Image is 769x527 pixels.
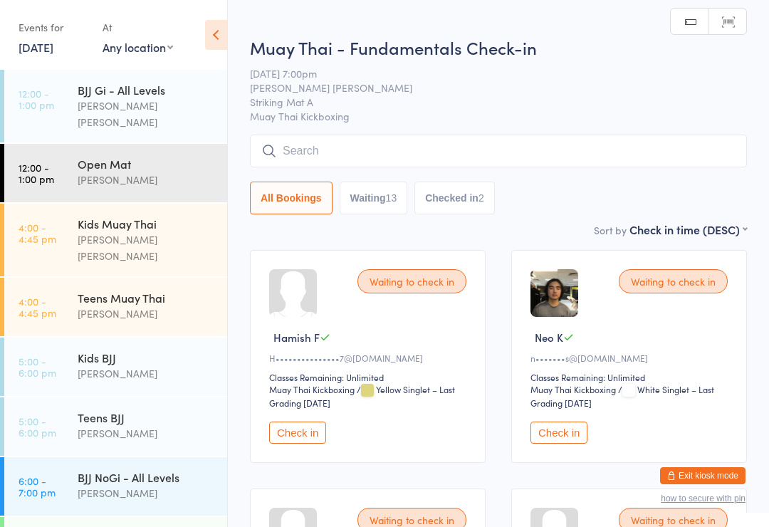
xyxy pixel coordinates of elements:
span: Neo K [535,330,563,345]
div: At [103,16,173,39]
div: 2 [478,192,484,204]
a: 5:00 -6:00 pmTeens BJJ[PERSON_NAME] [4,397,227,456]
div: Waiting to check in [619,269,728,293]
a: 6:00 -7:00 pmBJJ NoGi - All Levels[PERSON_NAME] [4,457,227,516]
time: 5:00 - 6:00 pm [19,415,56,438]
div: n•••••••s@[DOMAIN_NAME] [530,352,732,364]
div: 13 [386,192,397,204]
time: 5:00 - 6:00 pm [19,355,56,378]
div: Events for [19,16,88,39]
time: 12:00 - 1:00 pm [19,162,54,184]
div: Check in time (DESC) [629,221,747,237]
a: 5:00 -6:00 pmKids BJJ[PERSON_NAME] [4,338,227,396]
div: [PERSON_NAME] [78,172,215,188]
img: image1686045195.png [530,269,578,317]
a: 4:00 -4:45 pmKids Muay Thai[PERSON_NAME] [PERSON_NAME] [4,204,227,276]
div: Kids BJJ [78,350,215,365]
div: Teens Muay Thai [78,290,215,306]
a: 12:00 -1:00 pmBJJ Gi - All Levels[PERSON_NAME] [PERSON_NAME] [4,70,227,142]
span: Hamish F [273,330,320,345]
div: [PERSON_NAME] [78,425,215,442]
div: Teens BJJ [78,409,215,425]
a: [DATE] [19,39,53,55]
button: Waiting13 [340,182,408,214]
span: [DATE] 7:00pm [250,66,725,80]
button: All Bookings [250,182,333,214]
button: Check in [269,422,326,444]
div: BJJ NoGi - All Levels [78,469,215,485]
div: Any location [103,39,173,55]
div: Muay Thai Kickboxing [269,383,355,395]
span: Striking Mat A [250,95,725,109]
time: 4:00 - 4:45 pm [19,296,56,318]
div: [PERSON_NAME] [78,365,215,382]
button: Exit kiosk mode [660,467,746,484]
div: Muay Thai Kickboxing [530,383,616,395]
span: [PERSON_NAME] [PERSON_NAME] [250,80,725,95]
time: 12:00 - 1:00 pm [19,88,54,110]
button: Checked in2 [414,182,495,214]
div: Waiting to check in [357,269,466,293]
div: BJJ Gi - All Levels [78,82,215,98]
input: Search [250,135,747,167]
div: Classes Remaining: Unlimited [269,371,471,383]
div: Classes Remaining: Unlimited [530,371,732,383]
time: 6:00 - 7:00 pm [19,475,56,498]
h2: Muay Thai - Fundamentals Check-in [250,36,747,59]
div: [PERSON_NAME] [PERSON_NAME] [78,98,215,130]
div: [PERSON_NAME] [78,306,215,322]
label: Sort by [594,223,627,237]
button: Check in [530,422,587,444]
div: Open Mat [78,156,215,172]
time: 4:00 - 4:45 pm [19,221,56,244]
a: 12:00 -1:00 pmOpen Mat[PERSON_NAME] [4,144,227,202]
a: 4:00 -4:45 pmTeens Muay Thai[PERSON_NAME] [4,278,227,336]
div: Kids Muay Thai [78,216,215,231]
div: H•••••••••••••••7@[DOMAIN_NAME] [269,352,471,364]
div: [PERSON_NAME] [78,485,215,501]
span: Muay Thai Kickboxing [250,109,747,123]
button: how to secure with pin [661,494,746,503]
div: [PERSON_NAME] [PERSON_NAME] [78,231,215,264]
